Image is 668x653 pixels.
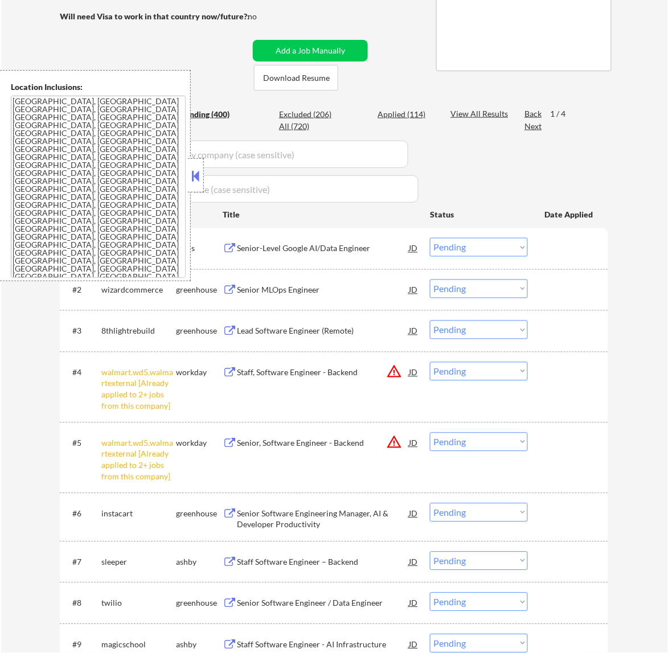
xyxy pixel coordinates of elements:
div: twilio [101,598,176,609]
div: JD [408,280,419,300]
div: 8thlightrebuild [101,326,176,337]
div: Title [223,209,419,220]
button: warning_amber [386,364,402,380]
button: Download Resume [254,65,338,91]
div: #4 [72,367,92,379]
div: Senior, Software Engineer - Backend [237,438,409,449]
div: All (720) [279,121,336,132]
div: #3 [72,326,92,337]
button: Add a Job Manually [253,40,368,61]
div: JD [408,321,419,341]
div: Pending (400) [180,109,237,120]
button: warning_amber [386,434,402,450]
div: Senior-Level Google AI/Data Engineer [237,243,409,254]
div: #6 [72,508,92,520]
div: wizardcommerce [101,285,176,296]
div: Staff Software Engineer – Backend [237,557,409,568]
div: walmart.wd5.walmartexternal [Already applied to 2+ jobs from this company] [101,438,176,482]
div: JD [408,503,419,524]
div: #9 [72,639,92,651]
div: Lead Software Engineer (Remote) [237,326,409,337]
div: ashby [176,557,223,568]
div: Senior Software Engineering Manager, AI & Developer Productivity [237,508,409,531]
div: greenhouse [176,598,223,609]
input: Search by company (case sensitive) [152,141,408,168]
div: Staff, Software Engineer - Backend [237,367,409,379]
strong: Will need Visa to work in that country now/future?: [60,11,249,21]
input: Search by title (case sensitive) [148,175,419,203]
div: JD [408,593,419,613]
div: greenhouse [176,326,223,337]
div: walmart.wd5.walmartexternal [Already applied to 2+ jobs from this company] [101,367,176,412]
div: JD [408,552,419,572]
div: #7 [72,557,92,568]
div: Back [524,108,543,120]
div: #5 [72,438,92,449]
div: Next [524,121,543,132]
div: instacart [101,508,176,520]
div: greenhouse [176,508,223,520]
div: JD [408,433,419,453]
div: JD [408,238,419,258]
div: workday [176,438,223,449]
div: ashby [176,639,223,651]
div: magicschool [101,639,176,651]
div: workday [176,367,223,379]
div: sleeper [101,557,176,568]
div: Status [430,204,528,224]
div: Applied (114) [378,109,435,120]
div: 1 / 4 [550,108,576,120]
div: #8 [72,598,92,609]
div: Staff Software Engineer - AI Infrastructure [237,639,409,651]
div: Location Inclusions: [11,81,186,93]
div: Senior MLOps Engineer [237,285,409,296]
div: #2 [72,285,92,296]
div: Senior Software Engineer / Data Engineer [237,598,409,609]
div: no [248,11,280,22]
div: JD [408,362,419,383]
div: Excluded (206) [279,109,336,120]
div: View All Results [450,108,511,120]
div: greenhouse [176,285,223,296]
div: Date Applied [544,209,595,220]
